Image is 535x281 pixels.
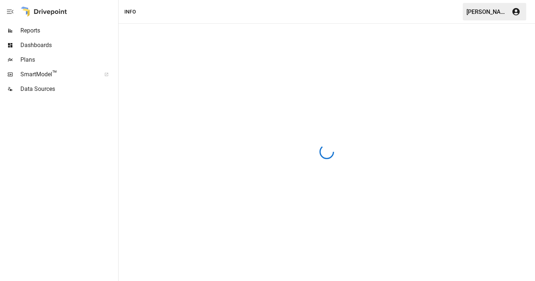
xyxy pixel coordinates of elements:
span: SmartModel [20,70,96,79]
span: Reports [20,26,117,35]
span: Plans [20,55,117,64]
span: Data Sources [20,85,117,93]
span: ™ [52,69,57,78]
span: Dashboards [20,41,117,50]
div: [PERSON_NAME] [466,8,507,15]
